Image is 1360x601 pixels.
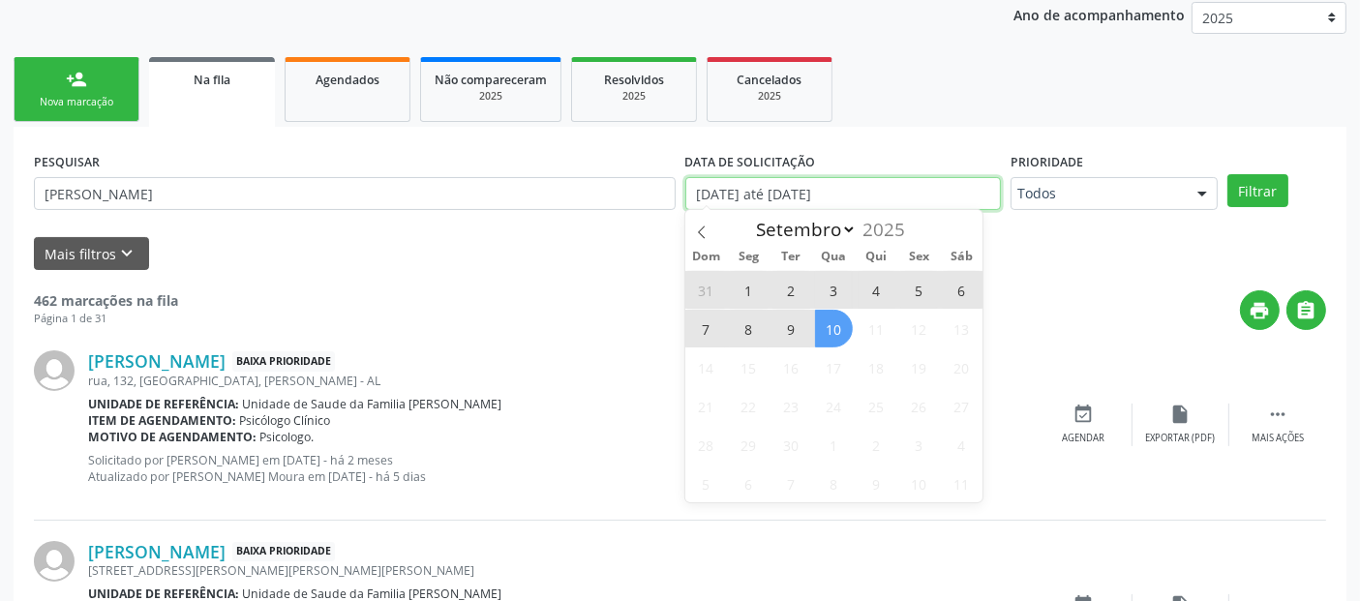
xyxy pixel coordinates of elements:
button:  [1286,290,1326,330]
span: Setembro 3, 2025 [815,271,853,309]
span: Setembro 2, 2025 [772,271,810,309]
span: Agosto 31, 2025 [687,271,725,309]
span: Outubro 11, 2025 [943,465,981,502]
b: Unidade de referência: [88,396,239,412]
span: Qui [856,251,898,263]
div: [STREET_ADDRESS][PERSON_NAME][PERSON_NAME][PERSON_NAME] [88,562,1036,579]
span: Outubro 1, 2025 [815,426,853,464]
span: Sáb [940,251,982,263]
a: [PERSON_NAME] [88,541,226,562]
button: Mais filtroskeyboard_arrow_down [34,237,149,271]
span: Setembro 18, 2025 [858,348,895,386]
span: Setembro 10, 2025 [815,310,853,347]
span: Outubro 5, 2025 [687,465,725,502]
span: Setembro 22, 2025 [730,387,768,425]
label: Prioridade [1011,147,1083,177]
span: Setembro 8, 2025 [730,310,768,347]
i: keyboard_arrow_down [117,243,138,264]
span: Dom [685,251,728,263]
p: Ano de acompanhamento [1013,2,1185,26]
div: Exportar (PDF) [1146,432,1216,445]
span: Na fila [194,72,230,88]
span: Setembro 19, 2025 [900,348,938,386]
span: Setembro 30, 2025 [772,426,810,464]
i:  [1296,300,1317,321]
span: Setembro 26, 2025 [900,387,938,425]
span: Seg [728,251,771,263]
span: Setembro 16, 2025 [772,348,810,386]
select: Month [747,216,858,243]
span: Setembro 21, 2025 [687,387,725,425]
span: Ter [771,251,813,263]
b: Motivo de agendamento: [88,429,257,445]
input: Selecione um intervalo [685,177,1001,210]
span: Não compareceram [435,72,547,88]
i:  [1267,404,1288,425]
div: person_add [66,69,87,90]
div: Agendar [1063,432,1105,445]
div: Nova marcação [28,95,125,109]
input: Nome, CNS [34,177,676,210]
span: Resolvidos [604,72,664,88]
span: Outubro 7, 2025 [772,465,810,502]
button: Filtrar [1227,174,1288,207]
span: Setembro 27, 2025 [943,387,981,425]
span: Outubro 8, 2025 [815,465,853,502]
p: Solicitado por [PERSON_NAME] em [DATE] - há 2 meses Atualizado por [PERSON_NAME] Moura em [DATE] ... [88,452,1036,485]
span: Unidade de Saude da Familia [PERSON_NAME] [243,396,502,412]
span: Outubro 6, 2025 [730,465,768,502]
span: Outubro 9, 2025 [858,465,895,502]
span: Setembro 14, 2025 [687,348,725,386]
span: Setembro 28, 2025 [687,426,725,464]
span: Sex [898,251,941,263]
span: Setembro 1, 2025 [730,271,768,309]
span: Setembro 4, 2025 [858,271,895,309]
span: Agendados [316,72,379,88]
span: Setembro 25, 2025 [858,387,895,425]
label: DATA DE SOLICITAÇÃO [685,147,816,177]
span: Setembro 5, 2025 [900,271,938,309]
i: insert_drive_file [1170,404,1192,425]
div: 2025 [721,89,818,104]
div: 2025 [586,89,682,104]
button: print [1240,290,1280,330]
div: 2025 [435,89,547,104]
div: Página 1 de 31 [34,311,178,327]
span: Baixa Prioridade [232,351,335,372]
span: Setembro 9, 2025 [772,310,810,347]
span: Psicólogo Clínico [240,412,331,429]
span: Qua [813,251,856,263]
i: print [1250,300,1271,321]
label: PESQUISAR [34,147,100,177]
img: img [34,350,75,391]
div: Mais ações [1252,432,1304,445]
span: Setembro 20, 2025 [943,348,981,386]
span: Outubro 10, 2025 [900,465,938,502]
span: Setembro 17, 2025 [815,348,853,386]
span: Setembro 24, 2025 [815,387,853,425]
span: Setembro 29, 2025 [730,426,768,464]
span: Todos [1017,184,1178,203]
span: Cancelados [738,72,802,88]
a: [PERSON_NAME] [88,350,226,372]
span: Setembro 13, 2025 [943,310,981,347]
span: Psicologo. [260,429,315,445]
span: Setembro 7, 2025 [687,310,725,347]
span: Outubro 2, 2025 [858,426,895,464]
i: event_available [1073,404,1095,425]
strong: 462 marcações na fila [34,291,178,310]
b: Item de agendamento: [88,412,236,429]
span: Setembro 23, 2025 [772,387,810,425]
span: Setembro 6, 2025 [943,271,981,309]
span: Baixa Prioridade [232,542,335,562]
div: rua, 132, [GEOGRAPHIC_DATA], [PERSON_NAME] - AL [88,373,1036,389]
span: Outubro 3, 2025 [900,426,938,464]
span: Setembro 15, 2025 [730,348,768,386]
span: Setembro 12, 2025 [900,310,938,347]
span: Outubro 4, 2025 [943,426,981,464]
span: Setembro 11, 2025 [858,310,895,347]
